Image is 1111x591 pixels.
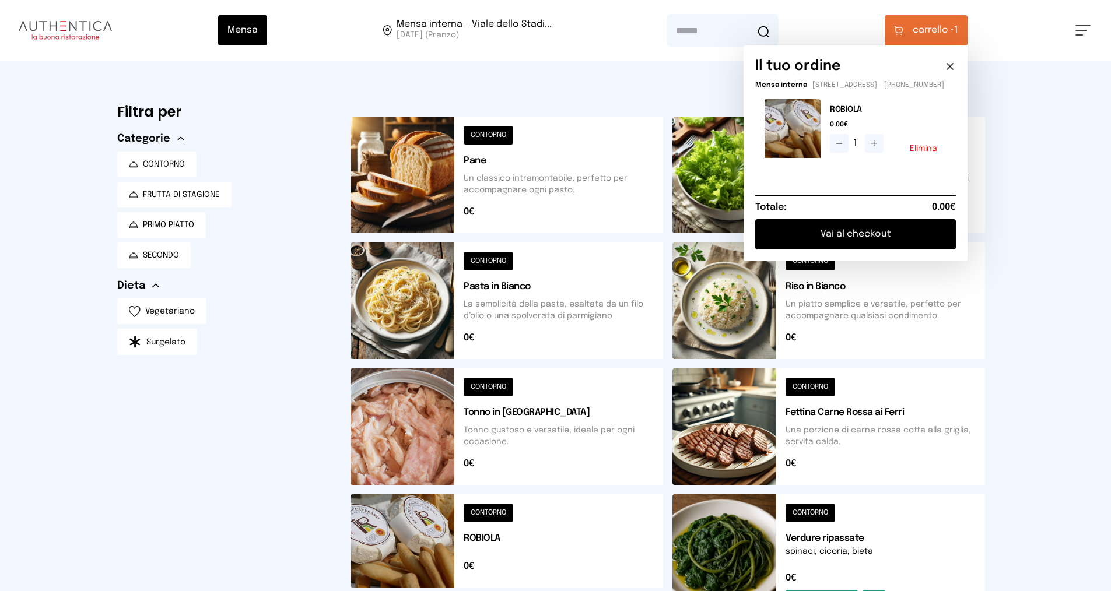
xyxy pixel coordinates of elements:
span: FRUTTA DI STAGIONE [143,189,220,200]
button: Categorie [117,131,184,147]
button: Surgelato [117,329,197,355]
p: - [STREET_ADDRESS] - [PHONE_NUMBER] [755,80,956,90]
button: Vai al checkout [755,219,956,249]
span: Mensa interna [755,82,807,89]
span: Vegetariano [145,305,195,317]
span: Categorie [117,131,170,147]
img: media [765,99,821,158]
button: Elimina [910,145,937,153]
button: SECONDO [117,242,191,268]
h6: Il tuo ordine [755,57,841,76]
span: CONTORNO [143,159,185,170]
span: [DATE] (Pranzo) [397,29,552,41]
button: CONTORNO [117,152,197,177]
button: Vegetariano [117,298,206,324]
span: 0.00€ [830,120,947,129]
span: Viale dello Stadio, 77, 05100 Terni TR, Italia [397,20,552,41]
span: PRIMO PIATTO [143,219,194,231]
span: 1 [853,136,860,150]
h6: Filtra per [117,103,332,121]
span: 1 [913,23,958,37]
span: Dieta [117,277,145,294]
h6: Totale: [755,200,786,214]
span: 0.00€ [932,200,956,214]
button: PRIMO PIATTO [117,212,206,238]
button: Dieta [117,277,159,294]
h2: ROBIOLA [830,104,947,115]
span: SECONDO [143,249,179,261]
button: FRUTTA DI STAGIONE [117,182,232,207]
button: Mensa [218,15,267,45]
img: logo.8f33a47.png [19,21,112,40]
button: carrello •1 [885,15,968,45]
span: Surgelato [146,336,185,348]
span: carrello • [913,23,954,37]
